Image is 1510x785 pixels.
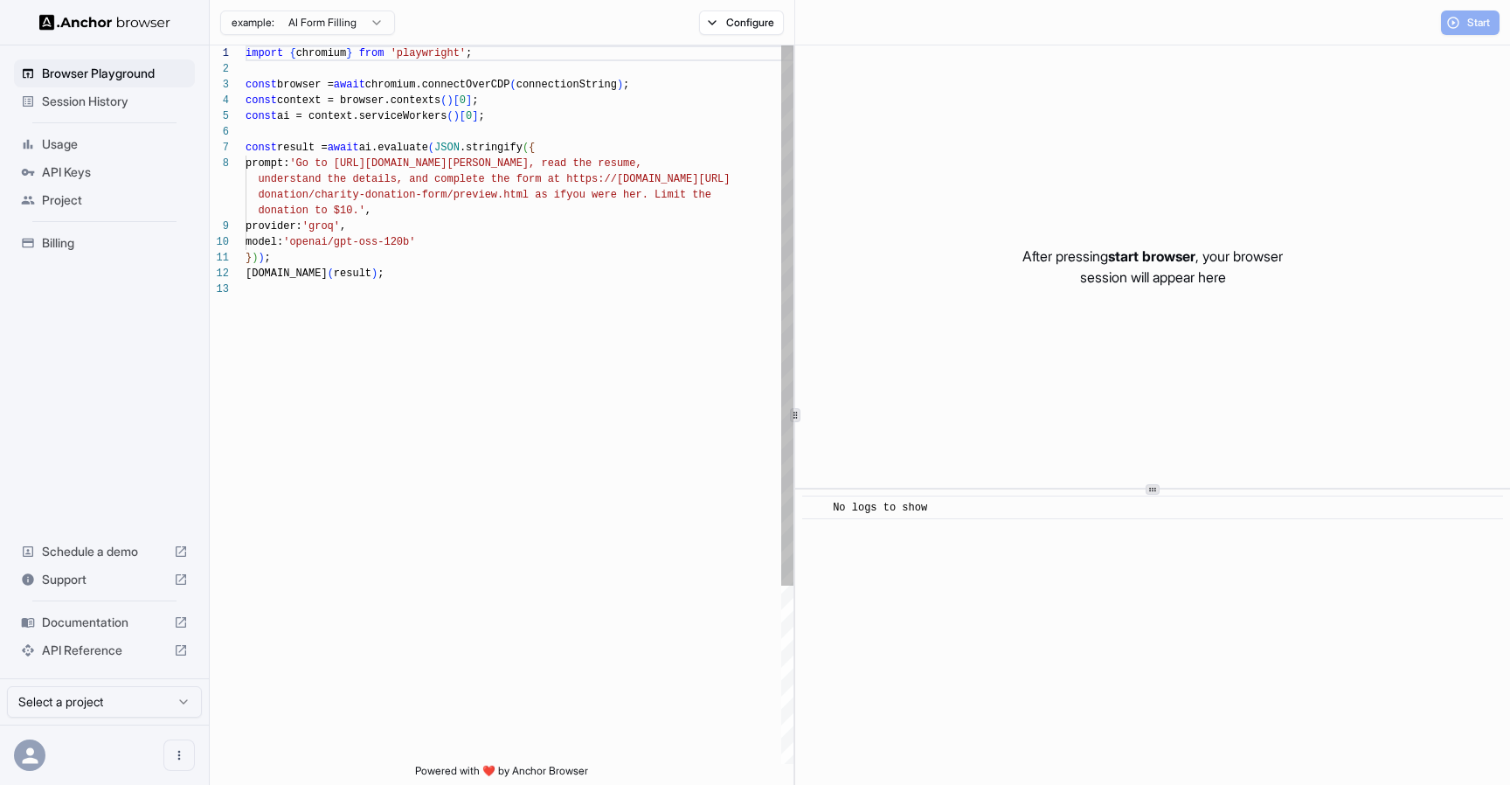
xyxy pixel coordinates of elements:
[554,157,642,170] span: ad the resume,
[371,267,377,280] span: )
[210,93,229,108] div: 4
[246,157,289,170] span: prompt:
[623,79,629,91] span: ;
[377,267,384,280] span: ;
[246,252,252,264] span: }
[472,110,478,122] span: ]
[258,173,572,185] span: understand the details, and complete the form at h
[42,135,188,153] span: Usage
[42,234,188,252] span: Billing
[42,163,188,181] span: API Keys
[210,250,229,266] div: 11
[346,47,352,59] span: }
[14,229,195,257] div: Billing
[440,94,447,107] span: (
[277,79,334,91] span: browser =
[246,79,277,91] span: const
[699,10,784,35] button: Configure
[210,219,229,234] div: 9
[252,252,258,264] span: )
[14,59,195,87] div: Browser Playground
[14,186,195,214] div: Project
[523,142,529,154] span: (
[328,267,334,280] span: (
[42,642,167,659] span: API Reference
[14,87,195,115] div: Session History
[14,130,195,158] div: Usage
[529,142,535,154] span: {
[509,79,516,91] span: (
[258,252,264,264] span: )
[460,94,466,107] span: 0
[811,499,820,517] span: ​
[833,502,927,514] span: No logs to show
[246,267,328,280] span: [DOMAIN_NAME]
[210,234,229,250] div: 10
[14,608,195,636] div: Documentation
[359,142,428,154] span: ai.evaluate
[210,266,229,281] div: 12
[14,538,195,566] div: Schedule a demo
[359,47,384,59] span: from
[265,252,271,264] span: ;
[478,110,484,122] span: ;
[460,142,523,154] span: .stringify
[340,220,346,233] span: ,
[447,94,453,107] span: )
[466,47,472,59] span: ;
[617,79,623,91] span: )
[302,220,340,233] span: 'groq'
[454,110,460,122] span: )
[454,94,460,107] span: [
[210,156,229,171] div: 8
[1022,246,1283,288] p: After pressing , your browser session will appear here
[277,110,447,122] span: ai = context.serviceWorkers
[210,108,229,124] div: 5
[466,110,472,122] span: 0
[428,142,434,154] span: (
[232,16,274,30] span: example:
[365,205,371,217] span: ,
[246,110,277,122] span: const
[334,79,365,91] span: await
[210,61,229,77] div: 2
[258,189,566,201] span: donation/charity-donation-form/preview.html as if
[289,157,553,170] span: 'Go to [URL][DOMAIN_NAME][PERSON_NAME], re
[258,205,364,217] span: donation to $10.'
[391,47,466,59] span: 'playwright'
[42,191,188,209] span: Project
[14,566,195,594] div: Support
[277,142,328,154] span: result =
[246,220,302,233] span: provider:
[365,79,510,91] span: chromium.connectOverCDP
[434,142,460,154] span: JSON
[415,764,588,785] span: Powered with ❤️ by Anchor Browser
[283,236,415,248] span: 'openai/gpt-oss-120b'
[210,140,229,156] div: 7
[14,158,195,186] div: API Keys
[277,94,440,107] span: context = browser.contexts
[210,77,229,93] div: 3
[447,110,453,122] span: (
[42,614,167,631] span: Documentation
[572,173,730,185] span: ttps://[DOMAIN_NAME][URL]
[472,94,478,107] span: ;
[246,94,277,107] span: const
[163,740,195,771] button: Open menu
[14,636,195,664] div: API Reference
[42,65,188,82] span: Browser Playground
[296,47,347,59] span: chromium
[334,267,371,280] span: result
[246,236,283,248] span: model:
[246,142,277,154] span: const
[210,281,229,297] div: 13
[42,93,188,110] span: Session History
[460,110,466,122] span: [
[42,571,167,588] span: Support
[289,47,295,59] span: {
[210,45,229,61] div: 1
[1108,247,1195,265] span: start browser
[210,124,229,140] div: 6
[39,14,170,31] img: Anchor Logo
[566,189,711,201] span: you were her. Limit the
